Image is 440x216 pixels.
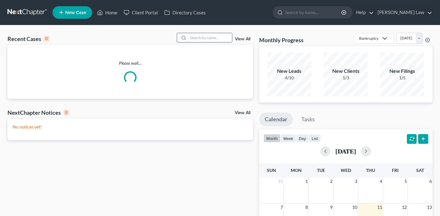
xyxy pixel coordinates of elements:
a: [PERSON_NAME] Law [374,7,432,18]
div: 0 [63,110,69,115]
span: Thu [366,168,375,173]
span: 12 [401,203,408,211]
span: Mon [291,168,302,173]
div: New Leads [267,68,311,75]
span: 11 [377,203,383,211]
span: 6 [429,178,433,185]
span: 4 [379,178,383,185]
a: Home [94,7,121,18]
input: Search by name... [285,7,342,18]
span: 9 [329,203,333,211]
span: 7 [280,203,284,211]
h3: Monthly Progress [259,36,304,44]
a: Calendar [259,113,293,126]
h2: [DATE] [335,148,356,154]
a: View All [235,111,250,115]
div: 1/3 [324,75,368,81]
div: 0 [44,36,49,42]
a: Tasks [296,113,320,126]
span: 1 [305,178,309,185]
input: Search by name... [188,33,232,42]
span: 5 [404,178,408,185]
p: Please wait... [7,60,253,66]
button: week [280,134,296,143]
a: Client Portal [121,7,161,18]
a: Directory Cases [161,7,209,18]
span: Sun [267,168,276,173]
button: month [264,134,280,143]
div: 4/10 [267,75,311,81]
div: Bankruptcy [359,36,378,41]
span: 13 [426,203,433,211]
span: 2 [329,178,333,185]
span: Wed [341,168,351,173]
span: 3 [354,178,358,185]
span: Fri [392,168,398,173]
div: 1/5 [380,75,424,81]
span: Tue [317,168,325,173]
div: New Clients [324,68,368,75]
div: Recent Cases [7,35,49,43]
button: list [309,134,321,143]
span: 10 [352,203,358,211]
div: New Filings [380,68,424,75]
a: View All [235,37,250,41]
a: Help [353,7,374,18]
span: 8 [305,203,309,211]
div: NextChapter Notices [7,109,69,116]
p: No notices yet! [12,124,248,130]
span: 31 [277,178,284,185]
span: New Case [65,10,86,15]
button: day [296,134,309,143]
span: Sat [416,168,424,173]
